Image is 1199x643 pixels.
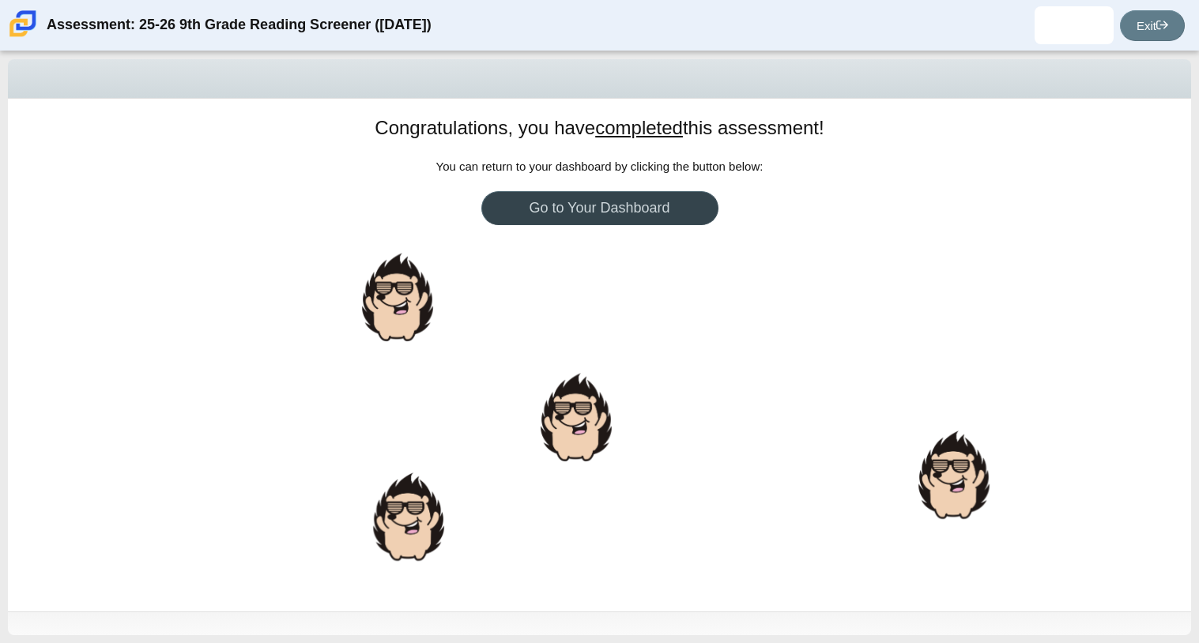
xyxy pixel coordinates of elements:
h1: Congratulations, you have this assessment! [375,115,824,141]
div: Assessment: 25-26 9th Grade Reading Screener ([DATE]) [47,6,432,44]
u: completed [595,117,683,138]
a: Carmen School of Science & Technology [6,29,40,43]
a: Exit [1120,10,1185,41]
img: Carmen School of Science & Technology [6,7,40,40]
span: You can return to your dashboard by clicking the button below: [436,160,764,173]
img: edwin.sixteco.2qPxYv [1061,13,1087,38]
a: Go to Your Dashboard [481,191,718,225]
